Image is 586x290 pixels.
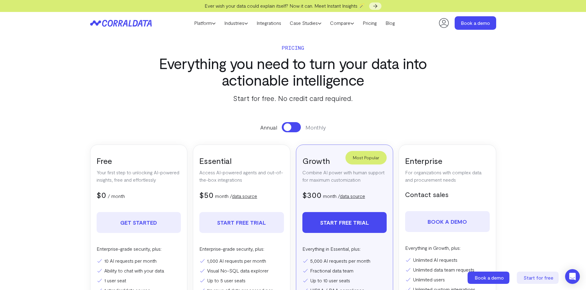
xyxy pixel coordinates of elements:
[199,267,284,274] li: Visual No-SQL data explorer
[205,3,365,9] span: Ever wish your data could explain itself? Now it can. Meet Instant Insights 🪄
[405,156,490,166] h3: Enterprise
[340,193,365,199] a: data source
[97,190,106,199] span: $0
[302,277,387,284] li: Up to 10 user seats
[326,18,358,28] a: Compare
[150,55,437,88] h3: Everything you need to turn your data into actionable intelligence
[405,211,490,232] a: Book a demo
[232,193,257,199] a: data source
[517,272,560,284] a: Start for free
[97,267,181,274] li: Ability to chat with your data
[199,156,284,166] h3: Essential
[260,123,277,131] span: Annual
[302,156,387,166] h3: Growth
[97,277,181,284] li: 1 user seat
[97,169,181,184] p: Your first step to unlocking AI-powered insights, free and effortlessly
[190,18,220,28] a: Platform
[97,212,181,233] a: Get Started
[302,257,387,265] li: 5,000 AI requests per month
[475,275,504,280] span: Book a demo
[302,169,387,184] p: Combine AI power with human support for maximum customization
[199,257,284,265] li: 1,000 AI requests per month
[97,156,181,166] h3: Free
[565,269,580,284] div: Open Intercom Messenger
[252,18,285,28] a: Integrations
[199,245,284,253] p: Enterprise-grade security, plus:
[302,245,387,253] p: Everything in Essential, plus:
[405,276,490,283] li: Unlimited users
[305,123,326,131] span: Monthly
[302,267,387,274] li: Fractional data team
[455,16,496,30] a: Book a demo
[381,18,399,28] a: Blog
[199,169,284,184] p: Access AI-powered agents and out-of-the-box integrations
[285,18,326,28] a: Case Studies
[405,190,490,199] h5: Contact sales
[150,93,437,104] p: Start for free. No credit card required.
[199,212,284,233] a: Start free trial
[405,256,490,264] li: Unlimited AI requests
[220,18,252,28] a: Industries
[302,212,387,233] a: Start free trial
[405,244,490,252] p: Everything in Growth, plus:
[323,192,365,200] p: month /
[358,18,381,28] a: Pricing
[108,192,125,200] p: / month
[302,190,321,199] span: $300
[524,275,553,280] span: Start for free
[468,272,511,284] a: Book a demo
[97,245,181,253] p: Enterprise-grade security, plus:
[150,43,437,52] p: Pricing
[345,151,387,164] div: Most Popular
[405,266,490,273] li: Unlimited data team requests
[405,169,490,184] p: For organizations with complex data and procurement needs
[199,277,284,284] li: Up to 5 user seats
[215,192,257,200] p: month /
[199,190,213,199] span: $50
[97,257,181,265] li: 10 AI requests per month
